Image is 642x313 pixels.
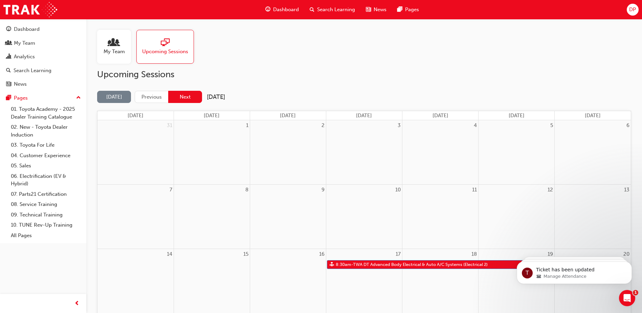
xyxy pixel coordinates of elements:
a: guage-iconDashboard [260,3,304,17]
span: pages-icon [6,95,11,101]
button: [DATE] [97,91,131,103]
button: Next [168,91,202,103]
td: September 5, 2025 [479,120,555,184]
div: Pages [14,94,28,102]
td: September 6, 2025 [555,120,631,184]
a: 01. Toyota Academy - 2025 Dealer Training Catalogue [8,104,84,122]
td: September 10, 2025 [326,184,402,249]
span: Search Learning [317,6,355,14]
span: 8:30am - TWA DT Advanced Body Electrical & Auto A/C Systems (Electrical 2) [335,260,488,269]
a: September 9, 2025 [320,185,326,195]
a: September 1, 2025 [245,120,250,131]
a: August 31, 2025 [165,120,174,131]
a: September 18, 2025 [470,249,478,259]
span: [DATE] [433,112,448,119]
span: prev-icon [74,299,80,308]
a: Upcoming Sessions [136,30,199,64]
iframe: Intercom live chat [619,290,635,306]
a: All Pages [8,230,84,241]
a: September 8, 2025 [244,185,250,195]
a: 07. Parts21 Certification [8,189,84,200]
button: DP [627,4,639,16]
div: Dashboard [14,25,40,33]
button: Pages [3,92,84,104]
span: people-icon [110,38,118,48]
span: DP [629,6,636,14]
a: 04. Customer Experience [8,150,84,161]
a: September 15, 2025 [242,249,250,259]
h2: [DATE] [207,93,225,101]
img: Trak [3,2,57,17]
a: Friday [507,111,526,120]
span: up-icon [76,93,81,102]
a: September 6, 2025 [625,120,631,131]
span: guage-icon [265,5,270,14]
span: news-icon [6,81,11,87]
a: My Team [3,37,84,49]
a: September 17, 2025 [394,249,402,259]
h2: Upcoming Sessions [97,69,631,80]
span: Pages [405,6,419,14]
span: My Team [104,48,125,56]
a: 06. Electrification (EV & Hybrid) [8,171,84,189]
span: pages-icon [397,5,402,14]
a: September 16, 2025 [318,249,326,259]
a: pages-iconPages [392,3,424,17]
a: Tuesday [279,111,297,120]
td: August 31, 2025 [97,120,174,184]
div: Search Learning [14,67,51,75]
a: September 14, 2025 [165,249,174,259]
span: Upcoming Sessions [142,48,188,56]
span: sessionType_ONLINE_URL-icon [161,38,170,48]
td: September 3, 2025 [326,120,402,184]
span: Dashboard [273,6,299,14]
span: [DATE] [204,112,220,119]
div: Analytics [14,53,35,61]
a: 02. New - Toyota Dealer Induction [8,122,84,140]
a: Monday [202,111,221,120]
button: Previous [135,91,169,103]
span: [DATE] [128,112,143,119]
a: September 12, 2025 [546,185,554,195]
span: search-icon [6,68,11,74]
a: My Team [97,30,136,64]
span: [DATE] [356,112,372,119]
td: September 9, 2025 [250,184,326,249]
iframe: Intercom notifications message [507,247,642,295]
td: September 7, 2025 [97,184,174,249]
span: [DATE] [280,112,296,119]
a: Thursday [431,111,450,120]
div: News [14,80,27,88]
span: people-icon [6,40,11,46]
td: September 4, 2025 [402,120,479,184]
a: Analytics [3,50,84,63]
a: Dashboard [3,23,84,36]
a: September 10, 2025 [394,185,402,195]
a: Wednesday [355,111,373,120]
td: September 8, 2025 [174,184,250,249]
a: news-iconNews [360,3,392,17]
span: sessionType_FACE_TO_FACE-icon [330,260,334,269]
a: Search Learning [3,64,84,77]
td: September 2, 2025 [250,120,326,184]
a: September 3, 2025 [396,120,402,131]
a: Saturday [583,111,602,120]
span: [DATE] [585,112,601,119]
button: DashboardMy TeamAnalyticsSearch LearningNews [3,22,84,92]
a: search-iconSearch Learning [304,3,360,17]
td: September 11, 2025 [402,184,479,249]
a: 03. Toyota For Life [8,140,84,150]
a: September 7, 2025 [168,185,174,195]
a: September 2, 2025 [320,120,326,131]
a: 10. TUNE Rev-Up Training [8,220,84,230]
a: News [3,78,84,90]
span: search-icon [310,5,314,14]
span: 1 [633,290,638,295]
span: guage-icon [6,26,11,33]
span: [DATE] [509,112,525,119]
a: September 5, 2025 [549,120,554,131]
